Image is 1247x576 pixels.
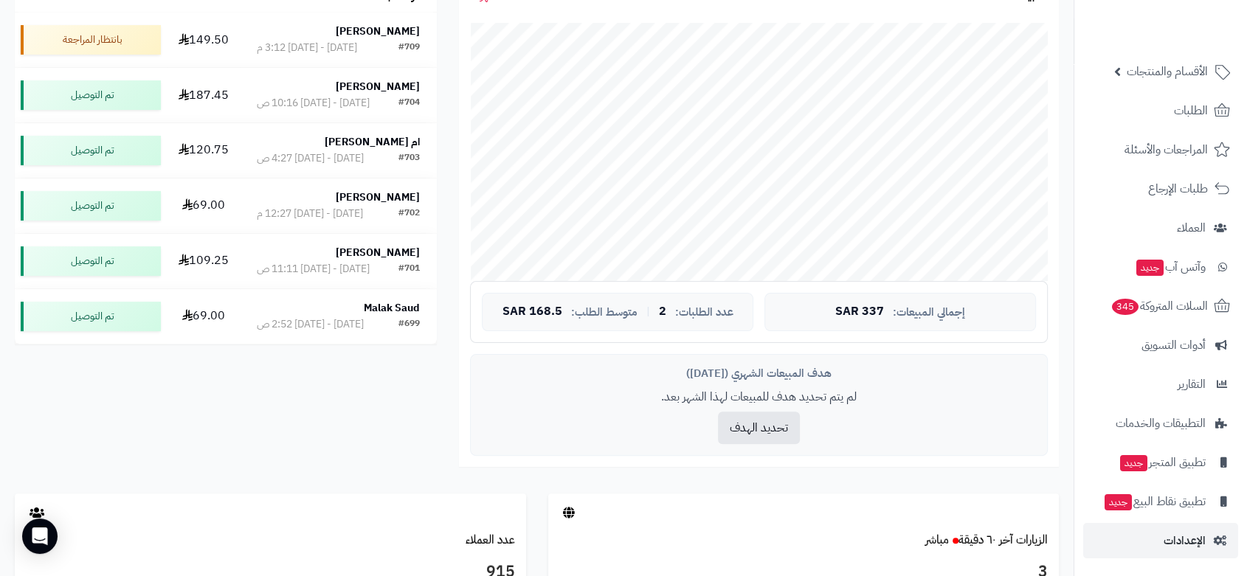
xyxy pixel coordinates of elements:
strong: [PERSON_NAME] [336,245,420,260]
div: تم التوصيل [21,136,161,165]
span: السلات المتروكة [1110,296,1208,316]
a: السلات المتروكة345 [1083,288,1238,324]
span: طلبات الإرجاع [1148,178,1208,199]
div: [DATE] - [DATE] 4:27 ص [257,151,364,166]
a: طلبات الإرجاع [1083,171,1238,207]
span: 168.5 SAR [502,305,562,319]
td: 69.00 [167,289,239,344]
span: العملاء [1177,218,1206,238]
td: 187.45 [167,68,239,122]
span: التقارير [1178,374,1206,395]
td: 149.50 [167,13,239,67]
span: الإعدادات [1164,530,1206,551]
span: أدوات التسويق [1141,335,1206,355]
span: التطبيقات والخدمات [1116,413,1206,434]
strong: [PERSON_NAME] [336,190,420,205]
a: الطلبات [1083,93,1238,128]
a: تطبيق المتجرجديد [1083,445,1238,480]
a: الزيارات آخر ٦٠ دقيقةمباشر [925,531,1048,549]
div: #702 [398,207,420,221]
div: [DATE] - [DATE] 10:16 ص [257,96,370,111]
div: Open Intercom Messenger [22,518,58,554]
button: تحديد الهدف [718,412,800,444]
a: عدد العملاء [466,531,515,549]
div: #709 [398,41,420,55]
div: تم التوصيل [21,302,161,331]
span: وآتس آب [1135,257,1206,277]
div: #703 [398,151,420,166]
div: تم التوصيل [21,246,161,276]
div: تم التوصيل [21,80,161,110]
span: جديد [1136,260,1164,276]
span: الأقسام والمنتجات [1127,61,1208,82]
div: [DATE] - [DATE] 11:11 ص [257,262,370,277]
div: بانتظار المراجعة [21,25,161,55]
img: logo-2.png [1147,11,1233,42]
span: 337 SAR [835,305,884,319]
span: تطبيق نقاط البيع [1103,491,1206,512]
strong: ام [PERSON_NAME] [325,134,420,150]
td: 120.75 [167,123,239,178]
span: تطبيق المتجر [1119,452,1206,473]
div: #699 [398,317,420,332]
span: الطلبات [1174,100,1208,121]
a: التطبيقات والخدمات [1083,406,1238,441]
small: مباشر [925,531,949,549]
div: [DATE] - [DATE] 2:52 ص [257,317,364,332]
strong: Malak Saud [364,300,420,316]
div: #701 [398,262,420,277]
span: 345 [1112,299,1139,315]
span: | [646,306,650,317]
a: التقارير [1083,367,1238,402]
div: تم التوصيل [21,191,161,221]
span: إجمالي المبيعات: [893,306,965,319]
strong: [PERSON_NAME] [336,24,420,39]
span: عدد الطلبات: [675,306,733,319]
div: هدف المبيعات الشهري ([DATE]) [482,366,1036,381]
span: 2 [659,305,666,319]
div: [DATE] - [DATE] 12:27 م [257,207,363,221]
div: #704 [398,96,420,111]
a: وآتس آبجديد [1083,249,1238,285]
a: أدوات التسويق [1083,327,1238,363]
span: المراجعات والأسئلة [1125,139,1208,160]
strong: [PERSON_NAME] [336,79,420,94]
div: [DATE] - [DATE] 3:12 م [257,41,357,55]
p: لم يتم تحديد هدف للمبيعات لهذا الشهر بعد. [482,389,1036,406]
span: جديد [1120,455,1147,471]
span: جديد [1105,494,1132,510]
a: المراجعات والأسئلة [1083,132,1238,167]
span: متوسط الطلب: [571,306,638,319]
td: 69.00 [167,178,239,233]
td: 109.25 [167,234,239,288]
a: تطبيق نقاط البيعجديد [1083,484,1238,519]
a: العملاء [1083,210,1238,246]
a: الإعدادات [1083,523,1238,558]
